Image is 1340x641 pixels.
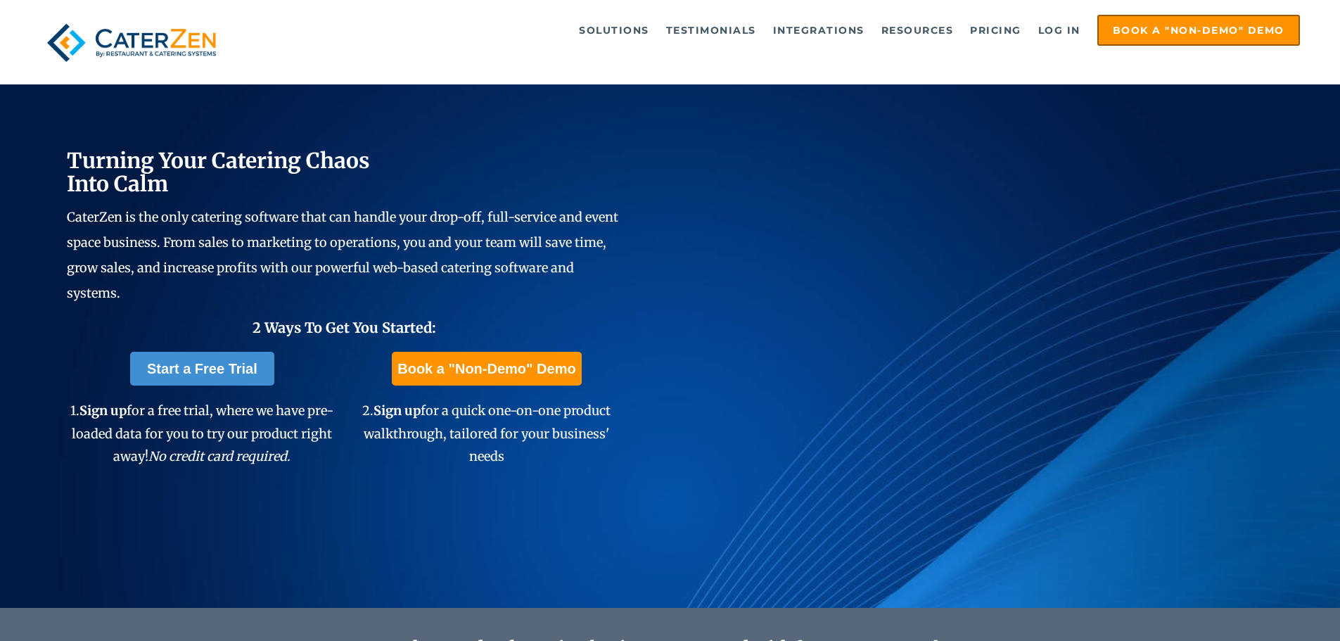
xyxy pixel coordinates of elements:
span: Sign up [79,402,127,419]
a: Pricing [963,16,1028,44]
a: Testimonials [659,16,763,44]
a: Book a "Non-Demo" Demo [1097,15,1300,46]
span: 2. for a quick one-on-one product walkthrough, tailored for your business' needs [362,402,611,464]
a: Integrations [766,16,872,44]
span: 2 Ways To Get You Started: [253,319,436,336]
span: 1. for a free trial, where we have pre-loaded data for you to try our product right away! [70,402,333,464]
a: Book a "Non-Demo" Demo [392,352,581,386]
span: Turning Your Catering Chaos Into Calm [67,147,370,197]
a: Resources [874,16,961,44]
a: Start a Free Trial [130,352,274,386]
div: Navigation Menu [255,15,1300,46]
em: No credit card required. [148,448,291,464]
iframe: Help widget launcher [1215,586,1325,626]
span: CaterZen is the only catering software that can handle your drop-off, full-service and event spac... [67,209,618,301]
span: Sign up [374,402,421,419]
img: caterzen [40,15,223,70]
a: Solutions [572,16,656,44]
a: Log in [1031,16,1087,44]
